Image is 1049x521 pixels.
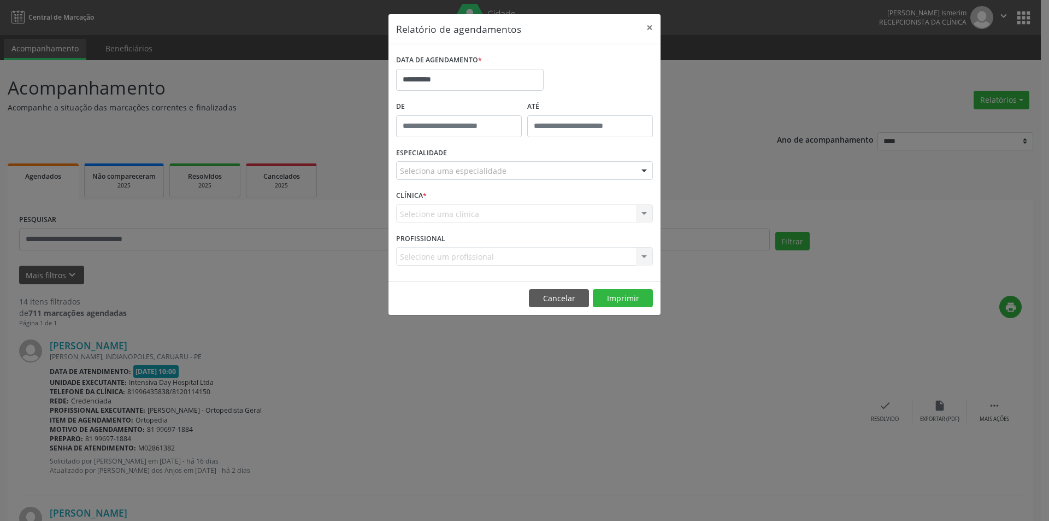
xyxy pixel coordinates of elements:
[396,230,445,247] label: PROFISSIONAL
[396,188,427,204] label: CLÍNICA
[396,22,521,36] h5: Relatório de agendamentos
[593,289,653,308] button: Imprimir
[639,14,661,41] button: Close
[396,145,447,162] label: ESPECIALIDADE
[396,52,482,69] label: DATA DE AGENDAMENTO
[396,98,522,115] label: De
[527,98,653,115] label: ATÉ
[400,165,506,177] span: Seleciona uma especialidade
[529,289,589,308] button: Cancelar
